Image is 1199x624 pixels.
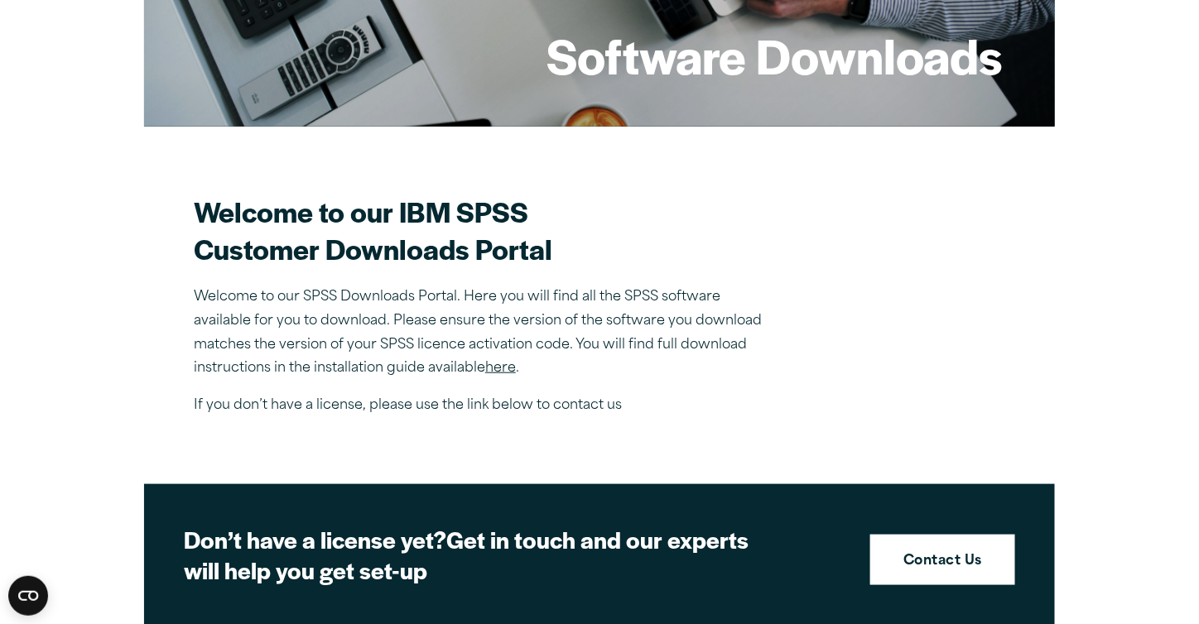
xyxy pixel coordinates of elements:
h2: Welcome to our IBM SPSS Customer Downloads Portal [194,193,773,267]
p: If you don’t have a license, please use the link below to contact us [194,394,773,418]
h1: Software Downloads [547,23,1002,88]
strong: Contact Us [903,551,982,573]
a: here [485,362,516,375]
p: Welcome to our SPSS Downloads Portal. Here you will find all the SPSS software available for you ... [194,286,773,381]
strong: Don’t have a license yet? [184,522,446,555]
button: Open CMP widget [8,576,48,616]
a: Contact Us [870,535,1015,586]
h2: Get in touch and our experts will help you get set-up [184,524,763,586]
